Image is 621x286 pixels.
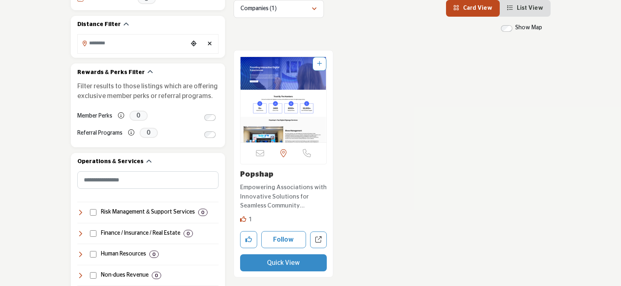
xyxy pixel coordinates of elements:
[241,57,327,142] img: Popshap
[140,128,158,138] span: 0
[101,208,195,216] h4: Risk Management & Support Services: Services for cancellation insurance and transportation soluti...
[78,35,188,51] input: Search Location
[90,272,96,279] input: Select Non-dues Revenue checkbox
[507,5,543,11] a: View List
[129,111,148,121] span: 0
[77,21,121,29] h2: Distance Filter
[90,209,96,216] input: Select Risk Management & Support Services checkbox
[240,216,246,222] i: Like
[77,81,219,101] p: Filter results to those listings which are offering exclusive member perks or referral programs.
[188,35,200,53] div: Choose your current location
[101,250,146,258] h4: Human Resources: Services and solutions for employee management, benefits, recruiting, compliance...
[77,126,122,140] label: Referral Programs
[204,131,216,138] input: Switch to Referral Programs
[317,61,322,67] a: Add To List
[240,183,327,211] p: Empowering Associations with Innovative Solutions for Seamless Community Engagement and Growth. S...
[261,231,306,248] button: Follow
[77,171,219,189] input: Search Category
[240,254,327,271] button: Quick View
[152,272,161,279] div: 0 Results For Non-dues Revenue
[453,5,492,11] a: View Card
[153,251,155,257] b: 0
[240,170,327,179] h3: Popshap
[101,271,149,279] h4: Non-dues Revenue: Programs like affinity partnerships, sponsorships, and other revenue-generating...
[204,35,216,53] div: Clear search location
[310,231,327,248] a: Open popshap in new tab
[249,216,252,223] span: 1
[515,24,542,32] label: Show Map
[241,5,277,13] p: Companies (1)
[240,231,257,248] button: Like company
[463,5,492,11] span: Card View
[77,158,144,166] h2: Operations & Services
[90,251,96,258] input: Select Human Resources checkbox
[517,5,543,11] span: List View
[240,181,327,211] a: Empowering Associations with Innovative Solutions for Seamless Community Engagement and Growth. S...
[241,57,327,142] a: Open Listing in new tab
[201,210,204,215] b: 0
[149,251,159,258] div: 0 Results For Human Resources
[240,171,273,178] a: Popshap
[184,230,193,237] div: 0 Results For Finance / Insurance / Real Estate
[198,209,208,216] div: 0 Results For Risk Management & Support Services
[101,229,180,238] h4: Finance / Insurance / Real Estate: Financial management, accounting, insurance, banking, payroll,...
[187,231,190,236] b: 0
[77,69,145,77] h2: Rewards & Perks Filter
[204,114,216,121] input: Switch to Member Perks
[90,230,96,237] input: Select Finance / Insurance / Real Estate checkbox
[155,273,158,278] b: 0
[77,109,112,123] label: Member Perks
